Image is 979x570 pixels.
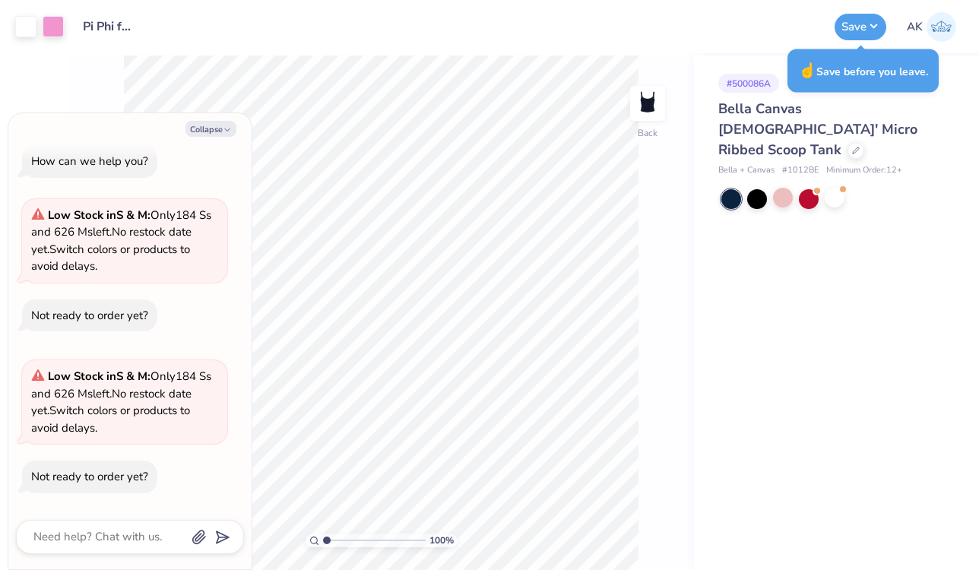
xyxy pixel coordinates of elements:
[31,469,148,484] div: Not ready to order yet?
[638,126,657,140] div: Back
[782,164,819,177] span: # 1012BE
[31,207,211,274] span: Only 184 Ss and 626 Ms left. Switch colors or products to avoid delays.
[48,369,150,384] strong: Low Stock in S & M :
[718,164,775,177] span: Bella + Canvas
[71,11,146,42] input: Untitled Design
[835,14,886,40] button: Save
[927,12,956,42] img: Annie Kapple
[718,100,917,159] span: Bella Canvas [DEMOGRAPHIC_DATA]' Micro Ribbed Scoop Tank
[632,88,663,119] img: Back
[31,154,148,169] div: How can we help you?
[787,49,939,93] div: Save before you leave.
[185,121,236,137] button: Collapse
[429,534,454,547] span: 100 %
[31,224,192,257] span: No restock date yet.
[31,386,192,419] span: No restock date yet.
[798,61,816,81] span: ☝️
[31,369,211,435] span: Only 184 Ss and 626 Ms left. Switch colors or products to avoid delays.
[826,164,902,177] span: Minimum Order: 12 +
[48,207,150,223] strong: Low Stock in S & M :
[907,18,923,36] span: AK
[31,308,148,323] div: Not ready to order yet?
[718,74,779,93] div: # 500086A
[907,12,956,42] a: AK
